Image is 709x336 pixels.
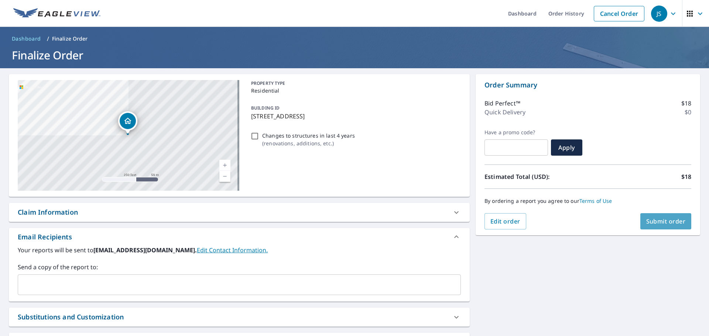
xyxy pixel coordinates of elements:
[262,132,355,139] p: Changes to structures in last 4 years
[9,203,470,222] div: Claim Information
[9,228,470,246] div: Email Recipients
[9,48,700,63] h1: Finalize Order
[594,6,644,21] a: Cancel Order
[490,217,520,225] span: Edit order
[484,99,520,108] p: Bid Perfect™
[640,213,692,229] button: Submit order
[484,198,691,204] p: By ordering a report you agree to our
[18,232,72,242] div: Email Recipients
[484,129,548,136] label: Have a promo code?
[251,105,280,111] p: BUILDING ID
[197,246,268,254] a: EditContactInfo
[681,99,691,108] p: $18
[251,87,458,94] p: Residential
[646,217,686,225] span: Submit order
[9,308,470,326] div: Substitutions and Customization
[219,160,230,171] a: Current Level 17, Zoom In
[13,8,100,19] img: EV Logo
[484,108,525,117] p: Quick Delivery
[118,111,137,134] div: Dropped pin, building 1, Residential property, 3212 Skycroft Dr Minneapolis, MN 55418
[685,108,691,117] p: $0
[18,312,124,322] div: Substitutions and Customization
[579,197,612,204] a: Terms of Use
[9,33,44,45] a: Dashboard
[651,6,667,22] div: JS
[52,35,88,42] p: Finalize Order
[484,172,588,181] p: Estimated Total (USD):
[681,172,691,181] p: $18
[484,213,526,229] button: Edit order
[551,139,582,156] button: Apply
[484,80,691,90] p: Order Summary
[93,246,197,254] b: [EMAIL_ADDRESS][DOMAIN_NAME].
[47,34,49,43] li: /
[251,112,458,121] p: [STREET_ADDRESS]
[262,139,355,147] p: ( renovations, additions, etc. )
[18,207,78,217] div: Claim Information
[18,263,461,271] label: Send a copy of the report to:
[9,33,700,45] nav: breadcrumb
[251,80,458,87] p: PROPERTY TYPE
[12,35,41,42] span: Dashboard
[18,246,461,254] label: Your reports will be sent to
[557,143,576,152] span: Apply
[219,171,230,182] a: Current Level 17, Zoom Out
